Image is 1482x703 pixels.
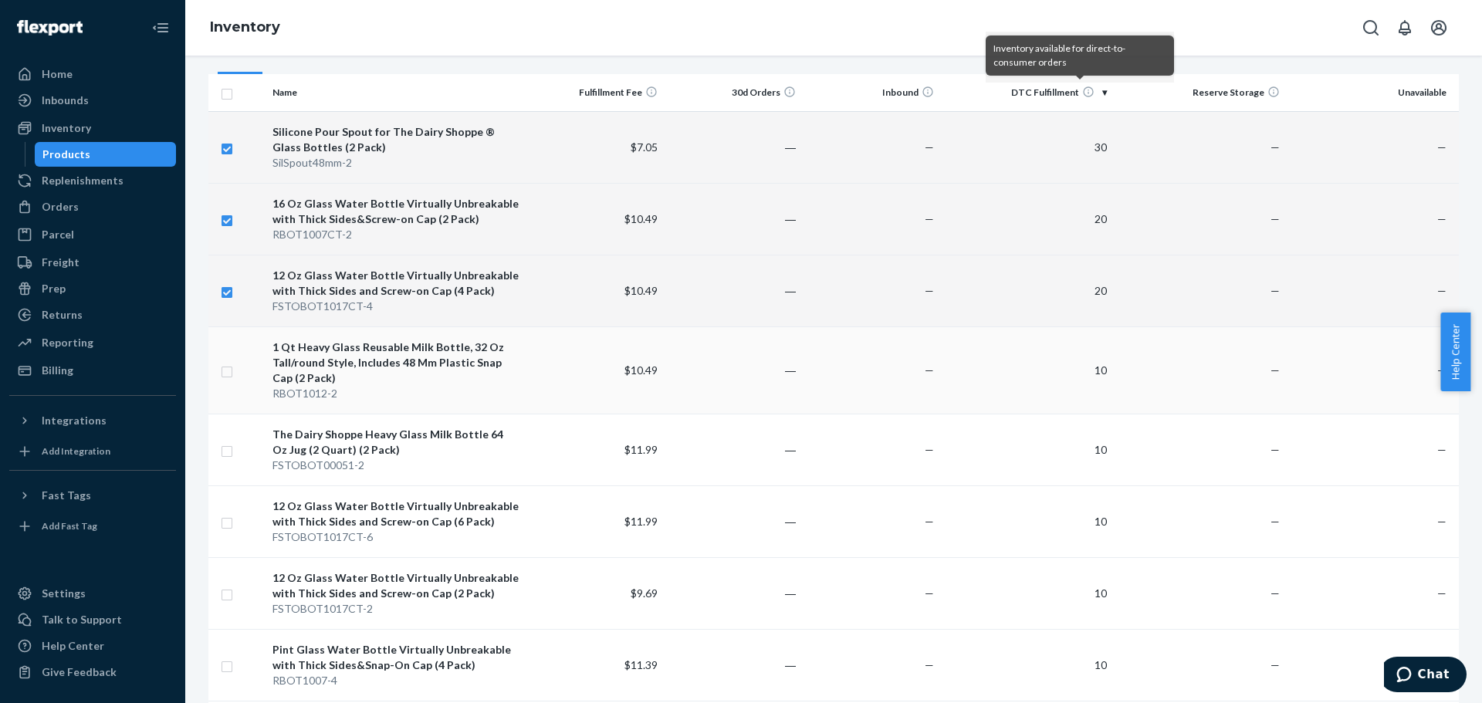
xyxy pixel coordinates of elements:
[664,74,802,111] th: 30d Orders
[272,196,519,227] div: 16 Oz Glass Water Bottle Virtually Unbreakable with Thick Sides&Screw-on Cap (2 Pack)
[9,62,176,86] a: Home
[1423,12,1454,43] button: Open account menu
[9,408,176,433] button: Integrations
[9,439,176,464] a: Add Integration
[272,124,519,155] div: Silicone Pour Spout for The Dairy Shoppe ® Glass Bottles (2 Pack)
[42,335,93,350] div: Reporting
[42,66,73,82] div: Home
[42,363,73,378] div: Billing
[526,74,664,111] th: Fulfillment Fee
[198,5,293,50] ol: breadcrumbs
[42,227,74,242] div: Parcel
[631,140,658,154] span: $7.05
[272,673,519,688] div: RBOT1007-4
[42,307,83,323] div: Returns
[272,155,519,171] div: SilSpout48mm-2
[802,74,940,111] th: Inbound
[664,183,802,255] td: ―
[42,664,117,680] div: Give Feedback
[925,363,934,377] span: —
[1271,212,1280,225] span: —
[9,116,176,140] a: Inventory
[624,658,658,671] span: $11.39
[624,284,658,297] span: $10.49
[210,19,280,35] a: Inventory
[1437,515,1446,528] span: —
[940,74,1113,111] th: DTC Fulfillment
[42,488,91,503] div: Fast Tags
[9,222,176,247] a: Parcel
[1355,12,1386,43] button: Open Search Box
[664,326,802,414] td: ―
[664,255,802,326] td: ―
[940,326,1113,414] td: 10
[272,427,519,458] div: The Dairy Shoppe Heavy Glass Milk Bottle 64 Oz Jug (2 Quart) (2 Pack)
[1271,586,1280,600] span: —
[940,414,1113,485] td: 10
[1437,140,1446,154] span: —
[624,212,658,225] span: $10.49
[9,483,176,508] button: Fast Tags
[272,642,519,673] div: Pint Glass Water Bottle Virtually Unbreakable with Thick Sides&Snap-On Cap (4 Pack)
[940,111,1113,183] td: 30
[272,529,519,545] div: FSTOBOT1017CT-6
[1271,515,1280,528] span: —
[1271,140,1280,154] span: —
[42,120,91,136] div: Inventory
[925,140,934,154] span: —
[664,414,802,485] td: ―
[42,444,110,458] div: Add Integration
[272,340,519,386] div: 1 Qt Heavy Glass Reusable Milk Bottle, 32 Oz Tall/round Style, Includes 48 Mm Plastic Snap Cap (2...
[9,168,176,193] a: Replenishments
[42,519,97,532] div: Add Fast Tag
[272,601,519,617] div: FSTOBOT1017CT-2
[35,142,177,167] a: Products
[9,581,176,606] a: Settings
[266,74,526,111] th: Name
[624,363,658,377] span: $10.49
[631,586,658,600] span: $9.69
[664,485,802,557] td: ―
[272,268,519,299] div: 12 Oz Glass Water Bottle Virtually Unbreakable with Thick Sides and Screw-on Cap (4 Pack)
[1286,74,1459,111] th: Unavailable
[1440,313,1470,391] button: Help Center
[1437,284,1446,297] span: —
[42,199,79,215] div: Orders
[272,570,519,601] div: 12 Oz Glass Water Bottle Virtually Unbreakable with Thick Sides and Screw-on Cap (2 Pack)
[940,485,1113,557] td: 10
[9,514,176,539] a: Add Fast Tag
[1437,443,1446,456] span: —
[940,557,1113,629] td: 10
[42,586,86,601] div: Settings
[42,413,107,428] div: Integrations
[1271,363,1280,377] span: —
[1389,12,1420,43] button: Open notifications
[145,12,176,43] button: Close Navigation
[42,147,90,162] div: Products
[9,660,176,684] button: Give Feedback
[1437,586,1446,600] span: —
[1384,657,1467,695] iframe: Opens a widget where you can chat to one of our agents
[42,255,80,270] div: Freight
[9,607,176,632] button: Talk to Support
[624,443,658,456] span: $11.99
[940,255,1113,326] td: 20
[9,194,176,219] a: Orders
[925,443,934,456] span: —
[925,515,934,528] span: —
[9,88,176,113] a: Inbounds
[1271,443,1280,456] span: —
[993,42,1166,69] div: Inventory available for direct-to-consumer orders
[9,634,176,658] a: Help Center
[664,557,802,629] td: ―
[9,250,176,275] a: Freight
[42,612,122,627] div: Talk to Support
[272,386,519,401] div: RBOT1012-2
[664,111,802,183] td: ―
[272,499,519,529] div: 12 Oz Glass Water Bottle Virtually Unbreakable with Thick Sides and Screw-on Cap (6 Pack)
[624,515,658,528] span: $11.99
[925,284,934,297] span: —
[664,629,802,701] td: ―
